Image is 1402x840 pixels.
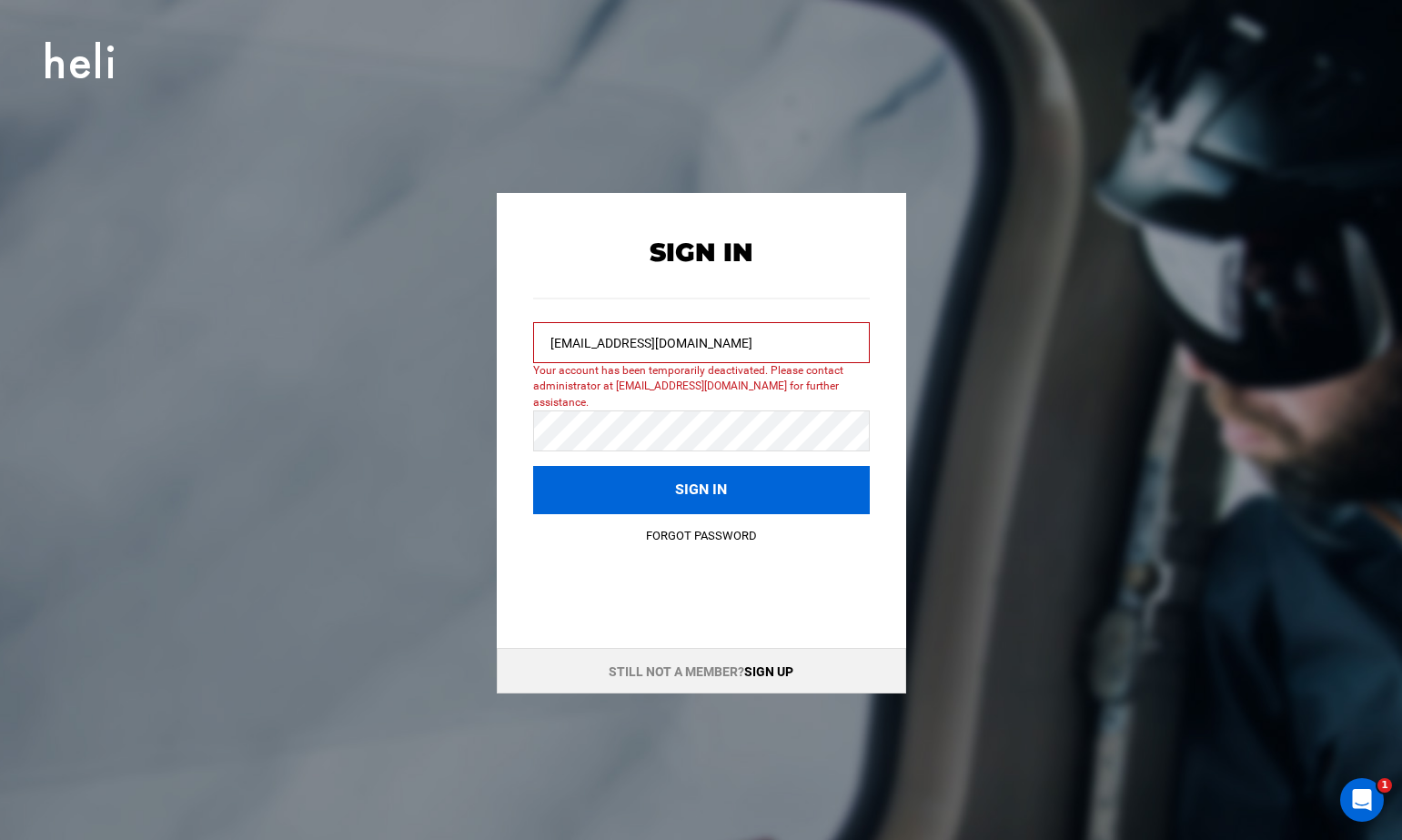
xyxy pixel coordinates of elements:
[1377,778,1392,793] span: 1
[533,466,870,514] button: Sign in
[533,363,870,410] span: Your account has been temporarily deactivated. Please contact administrator at [EMAIL_ADDRESS][DO...
[1340,778,1384,822] iframe: Intercom live chat
[533,238,870,267] h2: Sign In
[533,322,870,363] input: Username
[744,664,793,679] a: Sign up
[497,648,906,693] div: Still not a member?
[646,529,757,542] a: Forgot Password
